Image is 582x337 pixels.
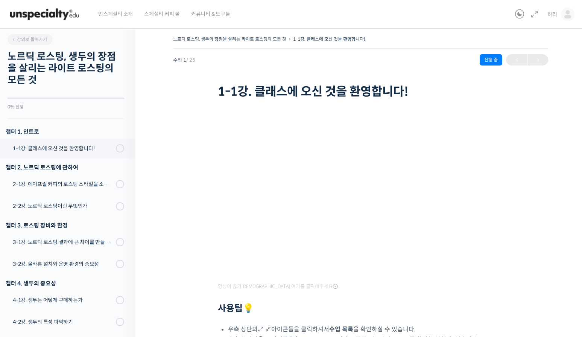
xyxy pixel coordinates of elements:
[13,260,114,268] div: 3-2강. 올바른 설치와 운영 환경의 중요성
[8,105,124,109] div: 0% 진행
[218,84,504,99] h1: 1-1강. 클래스에 오신 것을 환영합니다!
[293,36,365,42] a: 1-1강. 클래스에 오신 것을 환영합니다!
[6,220,124,230] div: 챕터 3. 로스팅 장비와 환경
[218,303,254,314] strong: 사용팁
[13,296,114,304] div: 4-1강. 생두는 어떻게 구매하는가
[228,324,504,334] li: 우측 상단의 아이콘들을 클릭하셔서 을 확인하실 수 있습니다.
[480,54,502,66] div: 진행 중
[6,162,124,172] div: 챕터 2. 노르딕 로스팅에 관하여
[13,144,114,152] div: 1-1강. 클래스에 오신 것을 환영합니다!
[6,127,124,137] h3: 챕터 1. 인트로
[13,238,114,246] div: 3-1강. 노르딕 로스팅 결과에 큰 차이를 만들어내는 로스팅 머신의 종류와 환경
[173,36,286,42] a: 노르딕 로스팅, 생두의 장점을 살리는 라이트 로스팅의 모든 것
[8,51,124,86] h2: 노르딕 로스팅, 생두의 장점을 살리는 라이트 로스팅의 모든 것
[243,303,254,314] strong: 💡
[186,57,195,63] span: / 25
[13,318,114,326] div: 4-2강. 생두의 특성 파악하기
[13,180,114,188] div: 2-1강. 에이프릴 커피의 로스팅 스타일을 소개합니다
[547,11,557,18] span: 하리
[11,37,47,42] span: 강의로 돌아가기
[173,58,195,63] span: 수업 1
[6,278,124,288] div: 챕터 4. 생두의 중요성
[8,34,53,45] a: 강의로 돌아가기
[218,284,338,290] span: 영상이 끊기[DEMOGRAPHIC_DATA] 여기를 클릭해주세요
[13,202,114,210] div: 2-2강. 노르딕 로스팅이란 무엇인가
[329,325,353,333] b: 수업 목록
